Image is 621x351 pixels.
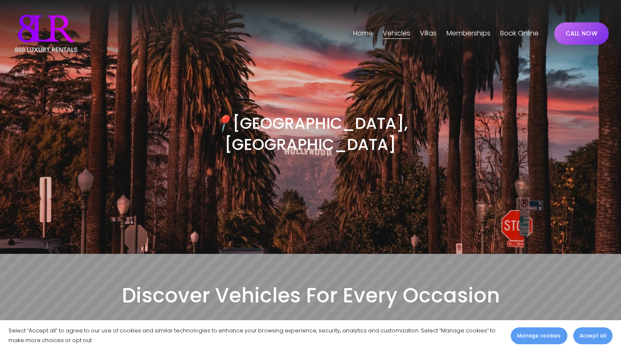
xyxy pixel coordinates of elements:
em: 📍 [213,112,233,134]
h2: Discover Vehicles For Every Occasion [12,283,608,309]
img: Luxury Car &amp; Home Rentals For Every Occasion [12,12,80,54]
h3: [GEOGRAPHIC_DATA], [GEOGRAPHIC_DATA] [161,113,460,155]
a: CALL NOW [554,22,609,45]
span: Manage cookies [517,332,561,340]
button: Manage cookies [511,327,567,344]
span: Villas [420,27,436,40]
a: folder dropdown [420,27,436,40]
p: Select “Accept all” to agree to our use of cookies and similar technologies to enhance your brows... [8,326,502,345]
span: Vehicles [383,27,410,40]
span: Accept all [580,332,606,340]
a: folder dropdown [383,27,410,40]
button: Accept all [573,327,613,344]
a: Home [353,27,373,40]
a: Book Online [500,27,539,40]
a: Memberships [447,27,490,40]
